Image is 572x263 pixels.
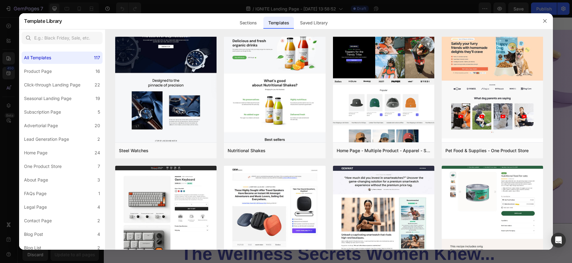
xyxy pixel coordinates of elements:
[24,217,52,224] div: Contact Page
[24,136,69,143] div: Lead Generation Page
[119,147,148,154] div: Steel Watches
[24,95,71,102] div: Seasonal Landing Page
[94,54,100,61] div: 117
[228,147,266,154] div: Nutritional Shakes
[77,227,391,246] span: The Wellness Secrets Women Knew...
[551,233,566,248] div: Open Intercom Messenger
[235,17,262,29] div: Sections
[55,105,202,149] p: IGNITE delivers a powerhouse blend of nutrients, herbs, and organ support designed to help you fe...
[55,106,194,118] strong: Your hormones, mood, and energy aren’t random — they’re calling out for support.
[24,13,62,29] h2: Template Library
[85,38,145,43] span: Rated ___ Based on ___ Reviews
[24,122,58,129] div: Advertorial Page
[445,147,529,154] div: Pet Food & Supplies - One Product Store
[74,161,148,166] span: Start My Transformation [DATE]
[337,147,431,154] div: Home Page - Multiple Product - Apparel - Style 4
[98,108,100,116] div: 5
[24,54,51,61] div: All Templates
[98,190,100,197] div: 1
[24,231,43,238] div: Blog Post
[97,244,100,252] div: 2
[62,175,132,180] span: 30-day money-back guarantee included
[95,81,100,89] div: 22
[24,190,47,197] div: FAQs Page
[97,176,100,184] div: 3
[54,157,168,171] button: <p><span style="color:#FEFFFC;">Start My Transformation Today</span></p>
[295,17,332,29] div: Saved Library
[95,149,100,157] div: 24
[24,176,48,184] div: About Page
[24,68,52,75] div: Product Page
[95,68,100,75] div: 16
[24,203,47,211] div: Legal Page
[263,17,294,29] div: Templates
[297,107,330,112] div: Drop element here
[97,136,100,143] div: 2
[98,163,100,170] div: 7
[97,217,100,224] div: 2
[22,32,103,44] input: E.g.: Black Friday, Sale, etc.
[24,81,80,89] div: Click-through Landing Page
[95,122,100,129] div: 20
[97,231,100,238] div: 4
[55,48,198,102] span: Hormones behaving. Energy raging. Desire blazing.
[97,203,100,211] div: 4
[24,244,41,252] div: Blog List
[24,149,47,157] div: Home Page
[24,163,62,170] div: One Product Store
[95,95,100,102] div: 19
[24,108,61,116] div: Subscription Page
